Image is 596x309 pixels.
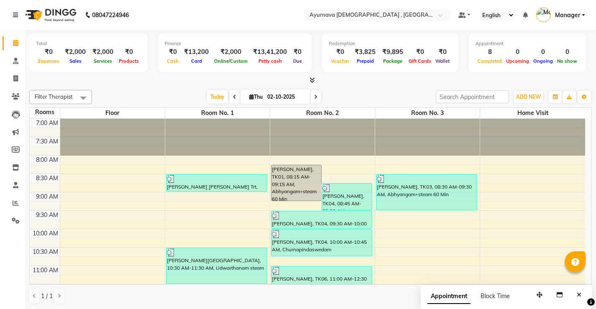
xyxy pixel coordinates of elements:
[189,58,204,64] span: Card
[165,40,305,47] div: Finance
[92,58,114,64] span: Services
[247,94,265,100] span: Thu
[436,90,509,103] input: Search Appointment
[355,58,376,64] span: Prepaid
[476,58,504,64] span: Completed
[166,248,267,283] div: [PERSON_NAME][GEOGRAPHIC_DATA], 10:30 AM-11:30 AM, Udwarthanam steam
[265,91,307,103] input: 2025-10-02
[36,47,61,57] div: ₹0
[21,3,79,27] img: logo
[165,58,181,64] span: Cash
[31,229,60,238] div: 10:00 AM
[427,289,471,304] span: Appointment
[433,47,452,57] div: ₹0
[89,47,117,57] div: ₹2,000
[290,47,305,57] div: ₹0
[407,58,433,64] span: Gift Cards
[531,58,555,64] span: Ongoing
[481,292,510,300] span: Block Time
[165,47,181,57] div: ₹0
[34,211,60,220] div: 9:30 AM
[92,3,129,27] b: 08047224946
[256,58,284,64] span: Petty cash
[34,192,60,201] div: 9:00 AM
[34,119,60,128] div: 7:00 AM
[561,276,588,301] iframe: chat widget
[381,58,404,64] span: Package
[351,47,379,57] div: ₹3,825
[270,108,375,118] span: Room No. 2
[271,165,321,201] div: [PERSON_NAME], TK01, 08:15 AM-09:15 AM, Abhyangam+steam 60 Min
[117,58,141,64] span: Products
[375,108,480,118] span: Room No. 3
[555,47,579,57] div: 0
[36,40,141,47] div: Total
[329,58,351,64] span: Voucher
[181,47,212,57] div: ₹13,200
[31,284,60,293] div: 11:30 AM
[212,47,250,57] div: ₹2,000
[61,47,89,57] div: ₹2,000
[34,156,60,164] div: 8:00 AM
[212,58,250,64] span: Online/Custom
[329,40,452,47] div: Redemption
[291,58,304,64] span: Due
[379,47,407,57] div: ₹9,895
[322,184,372,210] div: [PERSON_NAME], TK04, 08:45 AM-09:30 AM, [GEOGRAPHIC_DATA]
[31,266,60,275] div: 11:00 AM
[504,58,531,64] span: Upcoming
[536,8,551,22] img: Manager
[60,108,165,118] span: Floor
[476,40,579,47] div: Appointment
[250,47,290,57] div: ₹13,41,200
[207,90,228,103] span: Today
[35,93,73,100] span: Filter Therapist
[36,58,61,64] span: Expenses
[41,292,53,301] span: 1 / 1
[165,108,270,118] span: Room No. 1
[271,211,372,228] div: [PERSON_NAME], TK04, 09:30 AM-10:00 AM, Greeva vasti
[34,174,60,183] div: 8:30 AM
[480,108,585,118] span: Home Visit
[271,230,372,256] div: [PERSON_NAME], TK04, 10:00 AM-10:45 AM, Churnapindaswedam
[166,174,267,192] div: [PERSON_NAME] [PERSON_NAME] Trt, TK02, 08:30 AM-09:00 AM, Tharpanam
[504,47,531,57] div: 0
[117,47,141,57] div: ₹0
[516,94,541,100] span: ADD NEW
[476,47,504,57] div: 8
[407,47,433,57] div: ₹0
[555,58,579,64] span: No show
[376,174,477,210] div: [PERSON_NAME], TK03, 08:30 AM-09:30 AM, Abhyangam+steam 60 Min
[30,108,60,117] div: Rooms
[31,248,60,256] div: 10:30 AM
[433,58,452,64] span: Wallet
[514,91,543,103] button: ADD NEW
[555,11,580,20] span: Manager
[67,58,84,64] span: Sales
[531,47,555,57] div: 0
[329,47,351,57] div: ₹0
[34,137,60,146] div: 7:30 AM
